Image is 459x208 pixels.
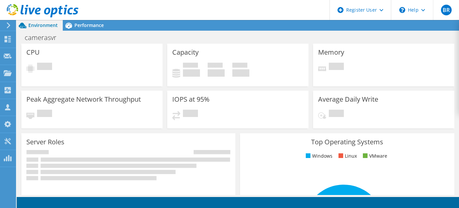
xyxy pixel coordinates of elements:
[74,22,104,28] span: Performance
[172,49,199,56] h3: Capacity
[399,7,405,13] svg: \n
[441,5,452,15] span: BR
[183,110,198,119] span: Pending
[245,138,449,146] h3: Top Operating Systems
[37,110,52,119] span: Pending
[26,96,141,103] h3: Peak Aggregate Network Throughput
[337,152,357,160] li: Linux
[37,63,52,72] span: Pending
[208,69,225,77] h4: 0 GiB
[329,63,344,72] span: Pending
[183,63,198,69] span: Used
[329,110,344,119] span: Pending
[361,152,387,160] li: VMware
[304,152,332,160] li: Windows
[172,96,210,103] h3: IOPS at 95%
[318,49,344,56] h3: Memory
[318,96,378,103] h3: Average Daily Write
[208,63,223,69] span: Free
[26,138,64,146] h3: Server Roles
[28,22,58,28] span: Environment
[232,69,249,77] h4: 0 GiB
[183,69,200,77] h4: 0 GiB
[22,34,67,41] h1: camerasvr
[26,49,40,56] h3: CPU
[232,63,247,69] span: Total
